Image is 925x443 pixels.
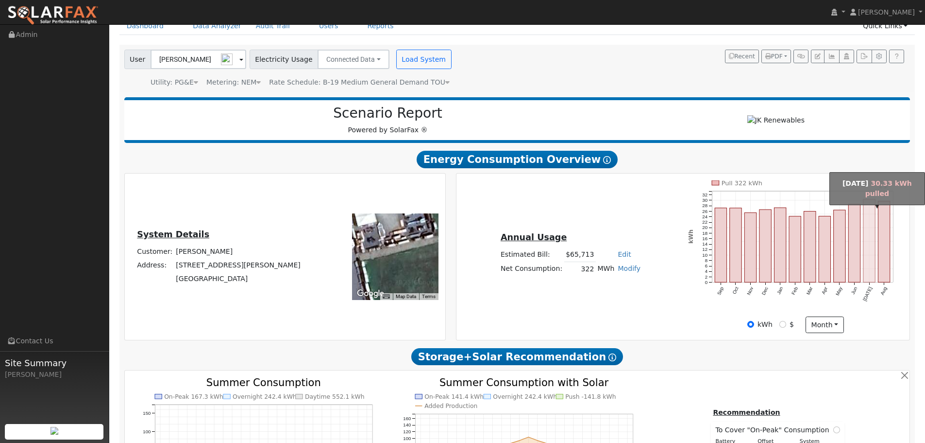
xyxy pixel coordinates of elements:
[730,208,741,283] rect: onclick=""
[404,422,411,427] text: 140
[716,286,725,296] text: Sep
[151,50,246,69] input: Select a User
[618,250,631,258] a: Edit
[715,208,726,283] rect: onclick=""
[221,53,233,65] img: npw-badge-icon-locked.svg
[143,428,151,434] text: 100
[499,248,564,262] td: Estimated Bill:
[519,440,521,442] circle: onclick=""
[889,50,904,63] a: Help Link
[501,232,567,242] u: Annual Usage
[761,50,791,63] button: PDF
[404,415,411,421] text: 160
[824,50,839,63] button: Multi-Series Graph
[206,376,321,389] text: Summer Consumption
[174,272,303,286] td: [GEOGRAPHIC_DATA]
[747,115,805,125] img: JK Renewables
[747,321,754,328] input: kWh
[608,354,616,361] i: Show Help
[312,17,346,35] a: Users
[135,258,174,272] td: Address:
[745,213,757,282] rect: onclick=""
[835,286,844,297] text: May
[499,262,564,276] td: Net Consumption:
[705,274,707,280] text: 2
[819,216,831,283] rect: onclick=""
[124,50,151,69] span: User
[164,393,223,400] text: On-Peak 167.3 kWh
[878,201,890,283] rect: onclick=""
[858,8,915,16] span: [PERSON_NAME]
[143,410,151,415] text: 150
[439,376,609,389] text: Summer Consumption with Solar
[424,403,477,409] text: Added Production
[354,287,387,300] img: Google
[564,248,596,262] td: $65,713
[857,50,872,63] button: Export Interval Data
[703,197,708,203] text: 30
[774,208,786,282] rect: onclick=""
[174,245,303,258] td: [PERSON_NAME]
[129,105,647,135] div: Powered by SolarFax ®
[417,151,618,168] span: Energy Consumption Overview
[134,105,641,122] h2: Scenario Report
[703,236,708,241] text: 16
[250,50,318,69] span: Electricity Usage
[703,219,708,225] text: 22
[776,286,784,295] text: Jan
[566,393,616,400] text: Push -141.8 kWh
[396,293,416,300] button: Map Data
[849,204,860,283] rect: onclick=""
[862,286,874,302] text: [DATE]
[722,179,762,187] text: Pull 322 kWh
[705,280,708,285] text: 0
[249,17,297,35] a: Audit Trail
[137,230,209,239] u: System Details
[5,370,104,380] div: [PERSON_NAME]
[603,156,611,164] i: Show Help
[50,427,58,435] img: retrieve
[779,321,786,328] input: $
[834,210,845,283] rect: onclick=""
[746,286,754,296] text: Nov
[713,408,780,416] u: Recommendation
[804,212,816,283] rect: onclick=""
[703,225,708,230] text: 20
[732,286,740,295] text: Oct
[119,17,171,35] a: Dashboard
[725,50,759,63] button: Recent
[863,199,875,283] rect: onclick=""
[715,425,833,435] span: To Cover "On-Peak" Consumption
[703,192,708,197] text: 32
[703,252,708,258] text: 10
[185,17,249,35] a: Data Analyzer
[705,263,708,268] text: 6
[790,319,794,330] label: $
[703,230,708,236] text: 18
[269,78,450,86] span: Alias: HB19S
[761,286,769,296] text: Dec
[806,317,844,333] button: month
[383,293,389,300] button: Keyboard shortcuts
[404,429,411,434] text: 120
[537,440,538,442] circle: onclick=""
[135,245,174,258] td: Customer:
[422,294,436,299] a: Terms (opens in new tab)
[404,435,411,441] text: 100
[856,17,915,35] a: Quick Links
[493,393,557,400] text: Overnight 242.4 kWh
[703,209,708,214] text: 26
[765,53,783,60] span: PDF
[705,269,708,274] text: 4
[564,262,596,276] td: 322
[151,77,198,88] div: Utility: PG&E
[850,286,858,295] text: Jun
[880,286,888,296] text: Aug
[7,5,99,26] img: SolarFax
[806,286,814,296] text: Mar
[705,258,708,263] text: 8
[872,50,887,63] button: Settings
[5,356,104,370] span: Site Summary
[757,319,773,330] label: kWh
[789,216,801,283] rect: onclick=""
